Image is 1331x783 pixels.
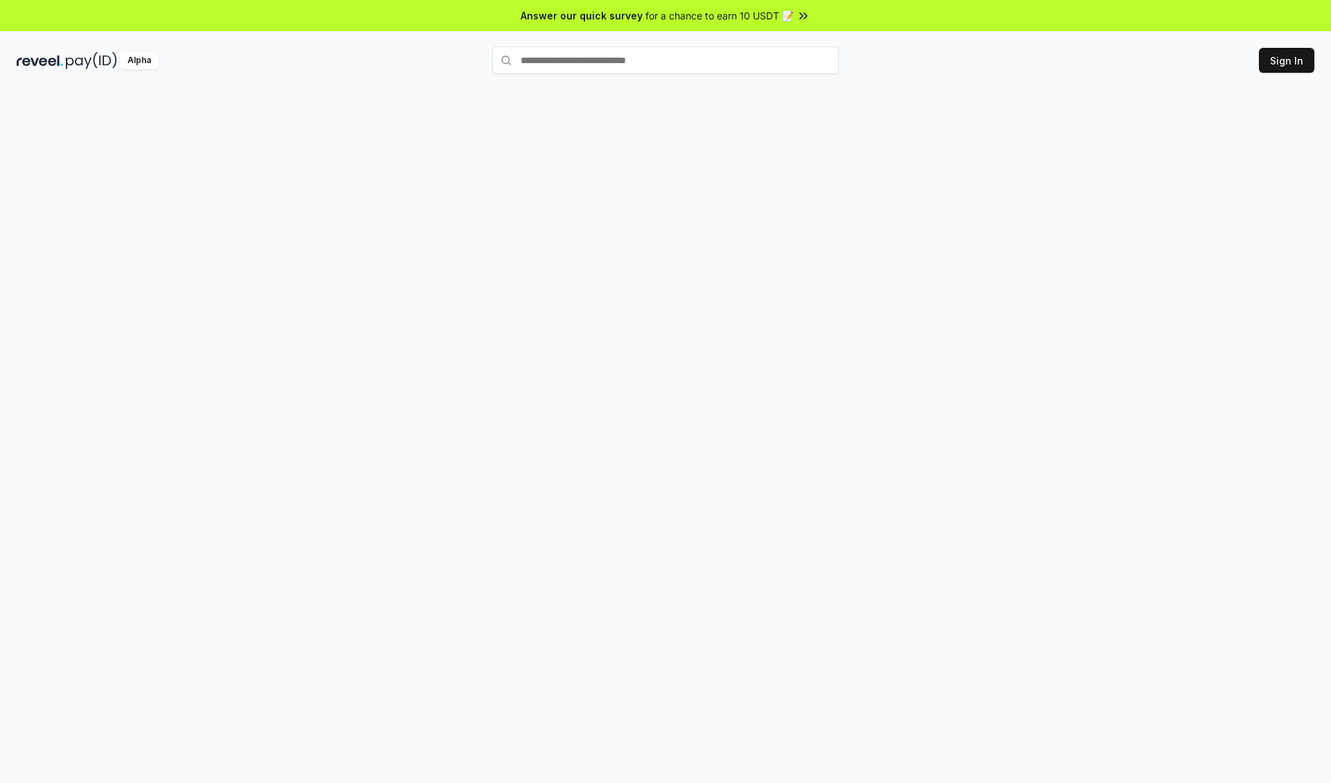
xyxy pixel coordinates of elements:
span: for a chance to earn 10 USDT 📝 [645,8,794,23]
div: Alpha [120,52,159,69]
span: Answer our quick survey [521,8,643,23]
img: reveel_dark [17,52,63,69]
img: pay_id [66,52,117,69]
button: Sign In [1259,48,1314,73]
